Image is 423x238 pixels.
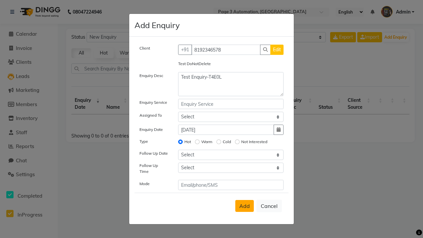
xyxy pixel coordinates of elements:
input: Email/phone/SMS [178,180,284,190]
button: Edit [270,45,284,55]
label: Follow Up Date [139,150,168,156]
label: Not Interested [241,139,267,145]
label: Warm [201,139,212,145]
label: Enquiry Service [139,99,167,105]
button: +91 [178,45,192,55]
label: Enquiry Desc [139,73,163,79]
label: Mode [139,181,150,187]
label: Type [139,139,148,144]
span: Add [239,203,250,209]
label: Hot [184,139,191,145]
h4: Add Enquiry [135,19,180,31]
label: Test DoNotDelete [178,61,211,67]
label: Client [139,45,150,51]
span: Edit [273,47,281,53]
label: Cold [223,139,231,145]
label: Follow Up Time [139,163,168,175]
label: Assigned To [139,112,162,118]
button: Cancel [256,200,282,212]
button: Add [235,200,254,212]
label: Enquiry Date [139,127,163,133]
input: Search by Name/Mobile/Email/Code [191,45,261,55]
input: Enquiry Service [178,99,284,109]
